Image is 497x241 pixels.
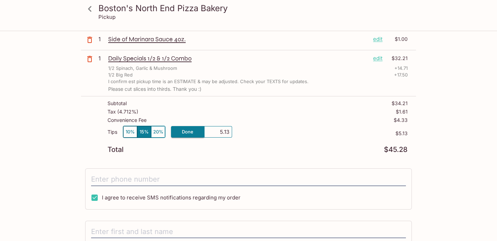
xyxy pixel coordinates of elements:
p: Tax ( 4.712% ) [107,109,138,115]
p: 1 [98,54,105,62]
button: 10% [123,126,137,138]
button: Done [171,126,204,138]
p: Side of Marinara Sauce 4oz. [108,35,368,43]
p: $1.00 [387,35,408,43]
p: Please cut slices into thirds. Thank you :) [108,86,408,92]
p: $4.33 [394,117,408,123]
p: edit [373,35,383,43]
p: 1/2 Spinach, Garlic & Mushroom [108,65,177,72]
p: Convenience Fee [107,117,147,123]
p: + 17.50 [394,72,408,78]
p: Tips [107,129,117,135]
p: $34.21 [392,101,408,106]
span: I agree to receive SMS notifications regarding my order [102,194,240,201]
p: $32.21 [387,54,408,62]
p: edit [373,54,383,62]
p: Daily Specials 1/2 & 1/2 Combo [108,54,368,62]
p: $1.61 [396,109,408,115]
p: Pickup [98,14,116,20]
button: 15% [137,126,151,138]
p: Subtotal [107,101,127,106]
input: Enter phone number [91,173,406,186]
p: 1/2 Big Red [108,72,133,78]
input: Enter first and last name [91,225,406,239]
p: I confirm est pickup time is an ESTIMATE & may be adjusted. Check your TEXTS for updates. [108,78,309,85]
p: $5.13 [232,131,408,136]
p: $45.28 [384,146,408,153]
h3: Boston's North End Pizza Bakery [98,3,410,14]
p: + 14.71 [394,65,408,72]
p: Total [107,146,124,153]
button: 20% [151,126,165,138]
p: 1 [98,35,105,43]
